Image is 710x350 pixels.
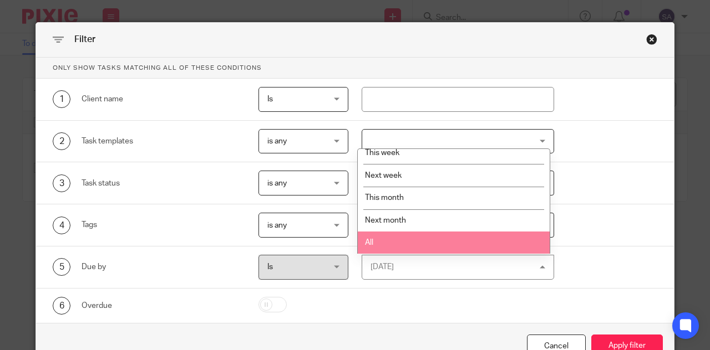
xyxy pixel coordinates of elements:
div: 4 [53,217,70,234]
span: Next week [365,172,402,179]
div: Close this dialog window [646,34,657,45]
span: Is [267,263,273,271]
span: is any [267,222,287,229]
span: is any [267,179,287,187]
span: is any [267,137,287,145]
div: 2 [53,132,70,150]
span: This month [365,194,404,202]
div: Overdue [82,300,246,311]
span: This week [365,149,399,157]
div: 1 [53,90,70,108]
p: Only show tasks matching all of these conditions [36,58,674,79]
div: Tags [82,219,246,230]
div: Task templates [82,136,246,147]
div: 3 [53,174,70,192]
div: Client name [82,94,246,105]
div: [DATE] [371,263,394,271]
div: Task status [82,178,246,189]
div: 6 [53,297,70,315]
span: Next month [365,217,406,224]
span: Is [267,95,273,103]
span: Filter [74,35,95,44]
div: Due by [82,261,246,272]
span: All [365,239,373,246]
div: 5 [53,258,70,276]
